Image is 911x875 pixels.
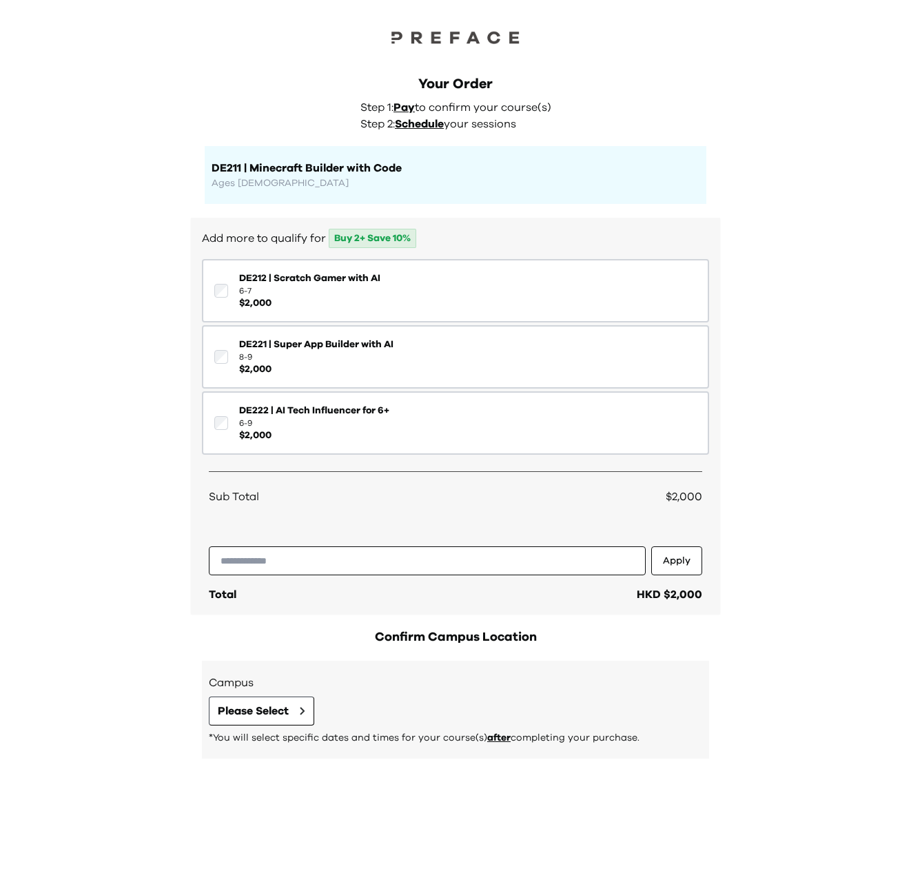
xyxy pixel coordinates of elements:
span: $ 2,000 [239,296,380,310]
span: Schedule [395,119,444,130]
span: 6-9 [239,418,389,429]
span: DE221 | Super App Builder with AI [239,338,393,351]
h3: Campus [209,675,702,691]
span: Total [209,589,236,600]
button: Apply [651,546,702,575]
span: 6-7 [239,285,380,296]
button: Please Select [209,697,314,725]
button: DE221 | Super App Builder with AI8-9$2,000 [202,325,709,389]
span: $2,000 [666,491,702,502]
span: Please Select [218,703,289,719]
div: HKD $2,000 [637,586,702,603]
span: DE222 | AI Tech Influencer for 6+ [239,404,389,418]
span: Sub Total [209,488,259,505]
p: Step 1: to confirm your course(s) [360,99,559,116]
span: $ 2,000 [239,429,389,442]
span: DE212 | Scratch Gamer with AI [239,271,380,285]
p: Step 2: your sessions [360,116,559,132]
button: DE212 | Scratch Gamer with AI6-7$2,000 [202,259,709,322]
h2: Add more to qualify for [202,229,709,248]
span: 8-9 [239,351,393,362]
h1: DE211 | Minecraft Builder with Code [212,160,699,176]
span: Pay [393,102,415,113]
span: $ 2,000 [239,362,393,376]
h2: Confirm Campus Location [202,628,709,647]
p: *You will select specific dates and times for your course(s) completing your purchase. [209,731,702,745]
img: Preface Logo [387,28,524,47]
span: after [487,733,511,743]
button: DE222 | AI Tech Influencer for 6+6-9$2,000 [202,391,709,455]
div: Your Order [205,74,706,94]
span: Buy 2+ Save 10% [329,229,416,248]
p: Ages [DEMOGRAPHIC_DATA] [212,176,699,190]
